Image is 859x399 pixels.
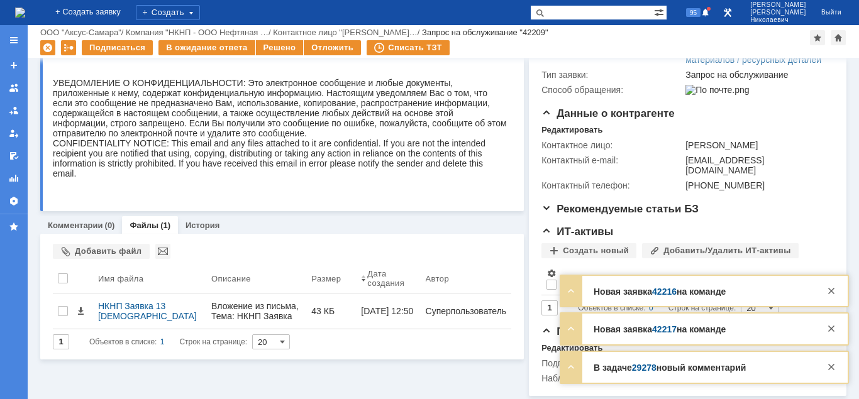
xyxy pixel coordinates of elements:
th: Имя файла [93,264,206,293]
span: Объектов в списке: [89,337,157,346]
span: Николаевич [750,16,806,24]
div: Отправить выбранные файлы [155,244,170,259]
th: Название [562,263,824,295]
div: Развернуть [563,283,579,298]
a: Отчеты [4,168,24,189]
span: Расширенный поиск [654,6,667,18]
div: Закрыть [824,321,839,336]
a: 42216 [652,287,677,297]
a: Настройки [4,191,24,211]
div: [PERSON_NAME] [685,140,828,150]
a: Перейти на домашнюю страницу [15,8,25,18]
div: Размер [311,274,341,283]
div: Тип заявки: [541,70,683,80]
div: Подписчики: [541,358,668,368]
a: Перейти в интерфейс администратора [720,5,735,20]
div: Автор [426,274,450,283]
div: Способ обращения: [541,85,683,95]
div: Суперпользователь [426,306,507,316]
a: 29278 [632,363,657,373]
div: Имя файла [98,274,143,283]
div: Редактировать [541,125,602,135]
img: По почте.png [685,85,749,95]
span: Данные о контрагенте [541,107,675,119]
div: Удалить [40,40,55,55]
i: Строк на странице: [89,334,247,349]
div: / [40,28,126,37]
div: НКНП Заявка 13 [DEMOGRAPHIC_DATA] [DATE].doc [98,301,201,321]
div: (1) [160,221,170,230]
a: Комментарии [48,221,103,230]
strong: Новая заявка на команде [594,324,726,334]
a: Мои заявки [4,123,24,143]
a: Контактное лицо "[PERSON_NAME]… [273,28,418,37]
div: Контактный e-mail: [541,155,683,165]
div: Описание [211,274,251,283]
div: / [126,28,273,37]
div: Развернуть [563,321,579,336]
strong: В задаче новый комментарий [594,363,746,373]
img: logo [15,8,25,18]
div: Редактировать [541,343,602,353]
a: Компания "НКНП - ООО Нефтяная … [126,28,269,37]
span: [PERSON_NAME] [750,1,806,9]
a: Заявки в моей ответственности [4,101,24,121]
span: Скачать файл [75,306,86,316]
div: Закрыть [824,283,839,298]
div: (0) [105,221,115,230]
span: Настройки [546,268,557,278]
a: Файлы [130,221,158,230]
a: 42217 [652,324,677,334]
div: Наблюдатели: [541,373,668,383]
div: Контактный телефон: [541,180,683,190]
span: ИТ-активы [541,226,613,238]
a: История [186,221,219,230]
div: / [273,28,422,37]
th: Автор [421,264,512,293]
a: ООО "Аксус-Самара" [40,28,121,37]
a: Заявки на командах [4,78,24,98]
div: Дата создания [367,269,405,288]
div: [EMAIL_ADDRESS][DOMAIN_NAME] [685,155,828,175]
a: Мои согласования [4,146,24,166]
div: [PHONE_NUMBER] [685,180,828,190]
th: Дата создания [356,264,420,293]
strong: Новая заявка на команде [594,287,726,297]
div: Добавить в избранное [810,30,825,45]
div: Контактное лицо: [541,140,683,150]
div: Вложение из письма, Тема: НКНП Заявка 13 Аксус-Самара [DATE].doc, Отправитель: [PERSON_NAME] ([EM... [211,301,301,381]
span: Подписчики [541,325,621,337]
div: [DATE] 12:50 [361,306,413,316]
div: 43 КБ [311,306,351,316]
div: Сделать домашней страницей [831,30,846,45]
span: 95 [686,8,701,17]
span: Рекомендуемые статьи БЗ [541,203,699,215]
div: Развернуть [563,359,579,374]
div: Работа с массовостью [61,40,76,55]
div: Создать [136,5,200,20]
div: Запрос на обслуживание "42209" [422,28,548,37]
span: [PERSON_NAME] [750,9,806,16]
th: Размер [306,264,356,293]
a: Создать заявку [4,55,24,75]
div: 1 [160,334,165,349]
div: Запрос на обслуживание [685,70,828,80]
div: Закрыть [824,359,839,374]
